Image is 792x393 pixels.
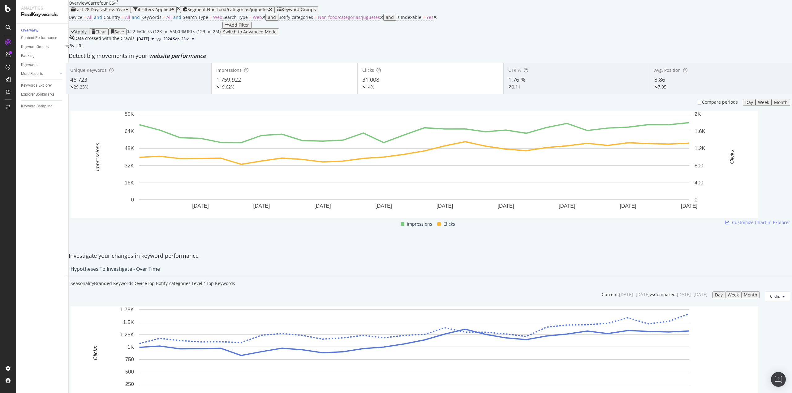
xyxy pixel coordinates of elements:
div: Keywords Explorer [21,82,52,89]
span: All [87,14,93,20]
div: Data crossed with the Crawls [74,35,135,43]
text: [DATE] [314,203,331,209]
div: 0.22 % Clicks ( 12K on 5M ) [127,28,178,35]
span: and [132,14,140,20]
text: [DATE] [437,203,453,209]
div: [DATE] - [DATE] [619,292,650,298]
span: 31,008 [362,76,379,83]
svg: A chart. [71,111,758,218]
a: Overview [21,27,64,33]
div: Apply [75,29,87,34]
text: 750 [125,356,134,362]
span: Clicks [362,67,374,73]
button: Segment:Non-food/categorias/juguetes [180,6,275,13]
div: Compare periods [702,99,738,105]
button: and [265,14,278,21]
text: [DATE] [376,203,392,209]
button: 2024 Sep. 23rd [161,35,197,43]
text: 48K [125,145,134,151]
div: Add Filter [229,23,249,28]
div: [DATE] - [DATE] [677,292,708,298]
text: 1.6K [695,128,706,134]
span: 2025 Oct. 8th [137,36,149,42]
text: 1.2K [695,145,706,151]
span: All [125,14,130,20]
div: times [177,6,180,11]
text: [DATE] [620,203,636,209]
span: Unique Keywords [70,67,107,73]
div: Detect big movements in your [69,52,792,60]
a: Keywords [21,62,64,68]
div: 0.11 [512,84,520,90]
div: Day [745,100,753,105]
text: 2K [695,111,701,117]
text: 1.5K [123,319,134,325]
div: Explorer Bookmarks [21,91,54,98]
div: legacy label [66,43,84,49]
span: = [249,14,252,20]
div: Week [728,292,739,297]
div: Keyword Sampling [21,103,53,110]
div: 19.62% [220,84,235,90]
span: = [84,14,86,20]
text: [DATE] [559,203,575,209]
div: Day [715,292,723,297]
text: 500 [125,369,134,375]
div: Keyword Groups [282,7,316,12]
a: Customize Chart in Explorer [725,219,790,226]
text: Impressions [95,143,101,171]
text: [DATE] [497,203,514,209]
text: 800 [695,163,703,169]
span: Clicks [770,294,780,299]
span: = [314,14,317,20]
span: All [166,14,172,20]
span: = [209,14,212,20]
div: Save [114,29,124,34]
text: 250 [125,381,134,387]
div: Month [774,100,788,105]
div: More Reports [21,71,43,77]
a: More Reports [21,71,58,77]
div: 7.05 [658,84,666,90]
div: Top Botify-categories Level 1 [147,280,206,287]
div: Switch to Advanced Mode [223,29,277,34]
text: [DATE] [253,203,270,209]
span: vs Prev. Year [101,6,126,12]
div: and [268,15,276,20]
span: Botify-categories [278,14,313,20]
span: Last 28 Days [75,6,101,12]
span: Avg. Position [654,67,681,73]
button: Clicks [765,292,790,301]
div: Keywords [21,62,37,68]
text: 400 [695,180,703,186]
span: Device [69,14,82,20]
span: Search Type [183,14,208,20]
button: Week [755,99,772,106]
button: Last 28 DaysvsPrev. Year [69,6,131,13]
div: Ranking [21,53,35,59]
div: Device [133,280,147,287]
div: Hypotheses to Investigate - Over Time [71,266,160,272]
span: website performance [149,52,206,59]
span: Impressions [216,67,242,73]
span: Yes [426,14,433,20]
button: Month [741,292,760,298]
button: Clear [89,28,109,35]
button: Save [109,28,127,35]
div: 4 Filters Applied [138,7,171,12]
span: vs [157,36,161,42]
button: [DATE] [135,35,157,43]
text: 16K [125,180,134,186]
span: = [163,14,165,20]
span: Clicks [443,220,455,228]
span: Customize Chart in Explorer [732,219,790,226]
div: 14% [366,84,374,90]
span: 8.86 [654,76,665,83]
div: Content Performance [21,35,57,41]
text: 1K [127,344,134,350]
div: RealKeywords [21,11,63,18]
span: 1.76 % [508,76,525,83]
div: Analytics [21,5,63,11]
button: Day [712,292,725,298]
div: vs Compared : [650,292,677,298]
